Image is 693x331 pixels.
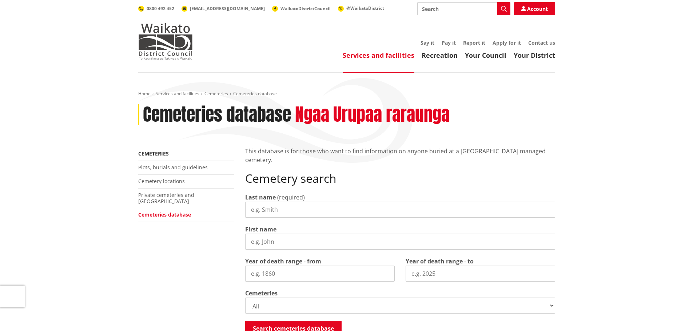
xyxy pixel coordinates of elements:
a: Your Council [465,51,506,60]
h1: Cemeteries database [143,104,291,125]
a: 0800 492 452 [138,5,174,12]
label: Cemeteries [245,289,278,298]
span: [EMAIL_ADDRESS][DOMAIN_NAME] [190,5,265,12]
a: Recreation [422,51,458,60]
a: Private cemeteries and [GEOGRAPHIC_DATA] [138,191,194,205]
label: Year of death range - from [245,257,321,266]
p: This database is for those who want to find information on anyone buried at a [GEOGRAPHIC_DATA] m... [245,147,555,164]
nav: breadcrumb [138,91,555,97]
span: Cemeteries database [233,90,277,97]
label: Year of death range - to [406,257,474,266]
a: [EMAIL_ADDRESS][DOMAIN_NAME] [182,5,265,12]
a: Cemeteries [138,150,169,157]
a: Your District [514,51,555,60]
a: @WaikatoDistrict [338,5,384,11]
label: First name [245,225,276,234]
a: WaikatoDistrictCouncil [272,5,331,12]
span: @WaikatoDistrict [346,5,384,11]
img: Waikato District Council - Te Kaunihera aa Takiwaa o Waikato [138,23,193,60]
input: e.g. Smith [245,202,555,218]
a: Apply for it [493,39,521,46]
input: e.g. John [245,234,555,250]
a: Report it [463,39,485,46]
input: Search input [417,2,510,15]
input: e.g. 2025 [406,266,555,282]
h2: Ngaa Urupaa raraunga [295,104,450,125]
span: 0800 492 452 [147,5,174,12]
a: Cemeteries database [138,211,191,218]
a: Services and facilities [156,90,199,97]
a: Home [138,90,151,97]
a: Account [514,2,555,15]
a: Plots, burials and guidelines [138,164,208,171]
h2: Cemetery search [245,171,555,185]
span: (required) [277,193,305,201]
a: Say it [421,39,434,46]
label: Last name [245,193,276,202]
a: Pay it [442,39,456,46]
input: e.g. 1860 [245,266,395,282]
span: WaikatoDistrictCouncil [280,5,331,12]
a: Services and facilities [343,51,414,60]
a: Contact us [528,39,555,46]
a: Cemeteries [204,90,228,97]
a: Cemetery locations [138,178,185,185]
